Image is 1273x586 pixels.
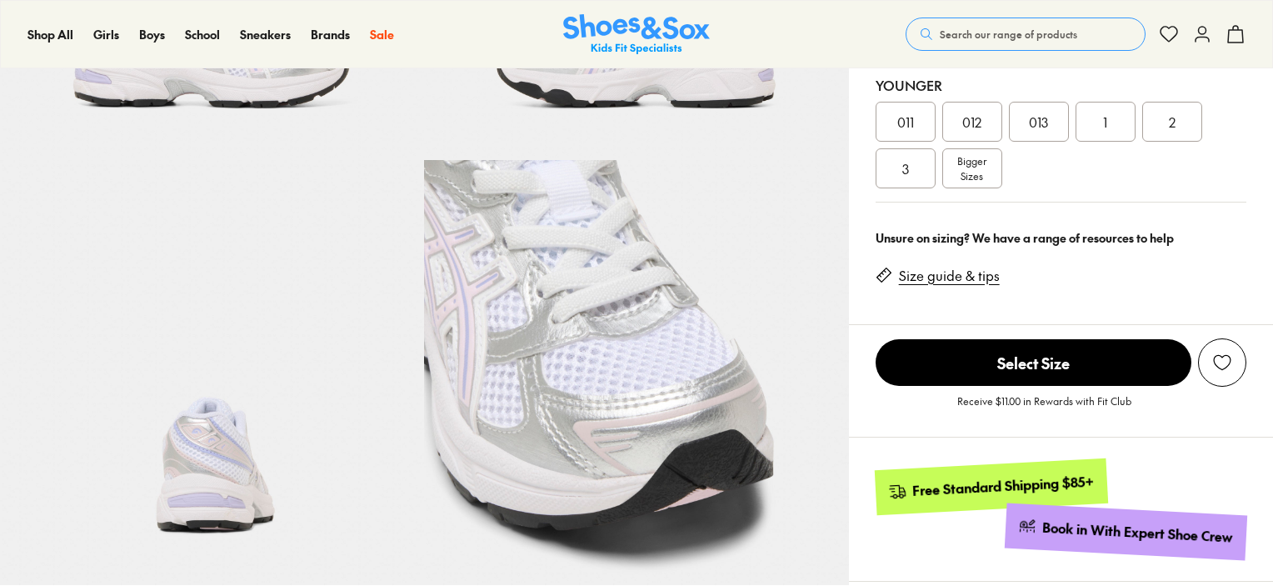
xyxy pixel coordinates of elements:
[962,112,981,132] span: 012
[876,229,1246,247] div: Unsure on sizing? We have a range of resources to help
[902,158,909,178] span: 3
[1029,112,1048,132] span: 013
[876,339,1191,386] span: Select Size
[311,26,350,43] a: Brands
[1169,112,1176,132] span: 2
[899,267,1000,285] a: Size guide & tips
[911,473,1094,500] div: Free Standard Shipping $85+
[370,26,394,43] span: Sale
[139,26,165,43] a: Boys
[311,26,350,43] span: Brands
[185,26,220,43] span: School
[185,26,220,43] a: School
[139,26,165,43] span: Boys
[27,26,73,43] span: Shop All
[240,26,291,43] a: Sneakers
[93,26,119,43] a: Girls
[240,26,291,43] span: Sneakers
[874,458,1107,515] a: Free Standard Shipping $85+
[1042,518,1234,547] div: Book in With Expert Shoe Crew
[17,474,83,536] iframe: Gorgias live chat messenger
[563,14,710,55] a: Shoes & Sox
[957,393,1131,423] p: Receive $11.00 in Rewards with Fit Club
[906,18,1146,51] button: Search our range of products
[370,26,394,43] a: Sale
[563,14,710,55] img: SNS_Logo_Responsive.svg
[1103,112,1107,132] span: 1
[1005,503,1247,561] a: Book in With Expert Shoe Crew
[897,112,914,132] span: 011
[1198,338,1246,387] button: Add to Wishlist
[957,153,986,183] span: Bigger Sizes
[876,338,1191,387] button: Select Size
[27,26,73,43] a: Shop All
[93,26,119,43] span: Girls
[876,75,1246,95] div: Younger
[940,27,1077,42] span: Search our range of products
[424,160,848,584] img: 7-552252_1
